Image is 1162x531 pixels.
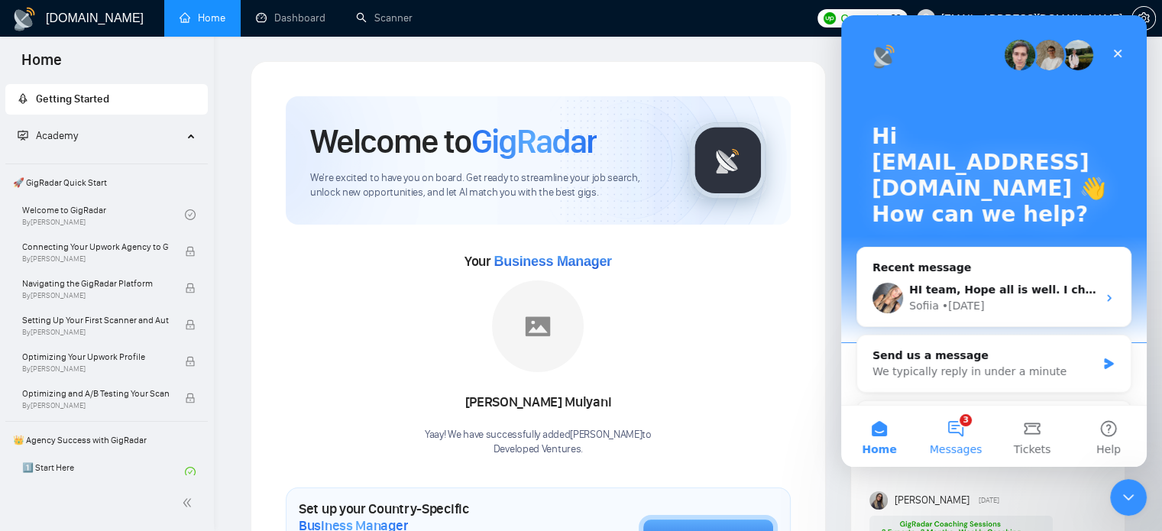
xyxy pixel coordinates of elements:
[7,167,206,198] span: 🚀 GigRadar Quick Start
[229,390,306,452] button: Help
[5,84,208,115] li: Getting Started
[1131,12,1156,24] a: setting
[76,390,153,452] button: Messages
[22,349,169,364] span: Optimizing Your Upwork Profile
[425,390,652,416] div: [PERSON_NAME] Mulyani
[979,494,999,507] span: [DATE]
[310,171,665,200] span: We're excited to have you on board. Get ready to streamline your job search, unlock new opportuni...
[22,239,169,254] span: Connecting Your Upwork Agency to GigRadar
[22,291,169,300] span: By [PERSON_NAME]
[256,11,325,24] a: dashboardDashboard
[7,425,206,455] span: 👑 Agency Success with GigRadar
[153,390,229,452] button: Tickets
[12,7,37,31] img: logo
[185,393,196,403] span: lock
[22,401,169,410] span: By [PERSON_NAME]
[89,429,141,439] span: Messages
[180,11,225,24] a: homeHome
[68,283,98,299] div: Sofiia
[22,276,169,291] span: Navigating the GigRadar Platform
[824,12,836,24] img: upwork-logo.png
[21,429,55,439] span: Home
[492,280,584,372] img: placeholder.png
[869,491,888,510] img: Mariia Heshka
[9,49,74,81] span: Home
[22,455,185,489] a: 1️⃣ Start Here
[255,429,280,439] span: Help
[18,93,28,104] span: rocket
[185,283,196,293] span: lock
[36,129,78,142] span: Academy
[185,356,196,367] span: lock
[15,319,290,377] div: Send us a messageWe typically reply in under a minute
[894,492,969,509] span: [PERSON_NAME]
[22,364,169,374] span: By [PERSON_NAME]
[690,122,766,199] img: gigradar-logo.png
[921,13,931,24] span: user
[1110,479,1147,516] iframe: Intercom live chat
[18,129,78,142] span: Academy
[890,10,901,27] span: 60
[101,283,144,299] div: • [DATE]
[494,254,611,269] span: Business Manager
[18,130,28,141] span: fund-projection-screen
[36,92,109,105] span: Getting Started
[22,254,169,264] span: By [PERSON_NAME]
[173,429,210,439] span: Tickets
[22,386,169,401] span: Optimizing and A/B Testing Your Scanner for Better Results
[31,348,255,364] div: We typically reply in under a minute
[425,428,652,457] div: Yaay! We have successfully added [PERSON_NAME] to
[841,15,1147,467] iframe: Intercom live chat
[185,467,196,478] span: check-circle
[1132,12,1155,24] span: setting
[464,253,612,270] span: Your
[182,495,197,510] span: double-left
[22,312,169,328] span: Setting Up Your First Scanner and Auto-Bidder
[840,10,886,27] span: Connects:
[22,328,169,337] span: By [PERSON_NAME]
[185,319,196,330] span: lock
[425,442,652,457] p: Developed Ventures .
[310,121,597,162] h1: Welcome to
[31,332,255,348] div: Send us a message
[356,11,413,24] a: searchScanner
[471,121,597,162] span: GigRadar
[185,246,196,257] span: lock
[1131,6,1156,31] button: setting
[22,198,185,232] a: Welcome to GigRadarBy[PERSON_NAME]
[185,209,196,220] span: check-circle
[263,24,290,52] div: Close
